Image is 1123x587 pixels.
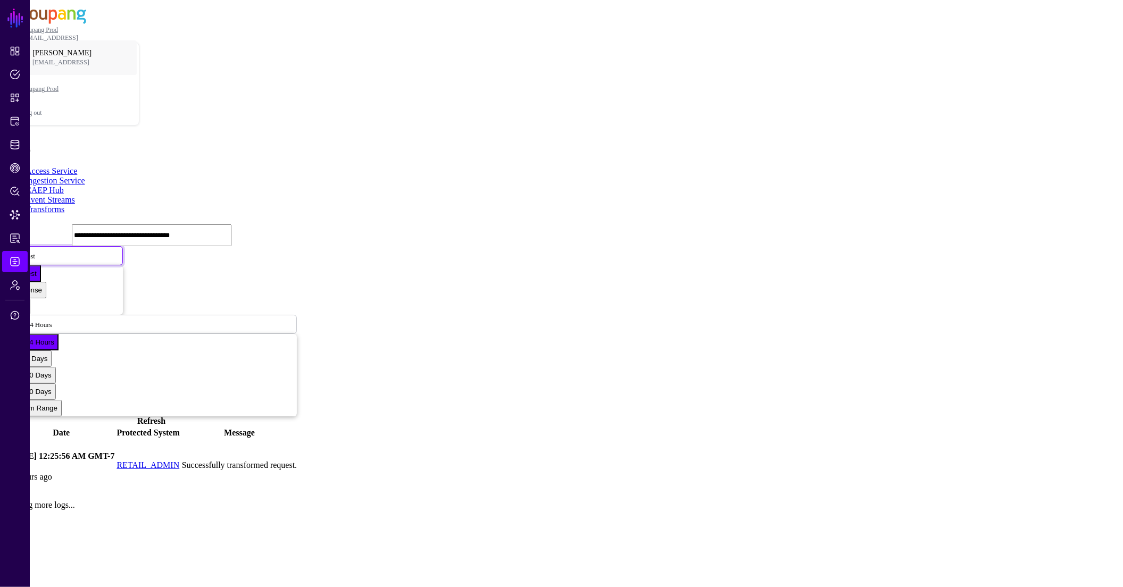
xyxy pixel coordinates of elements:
button: Last 24 Hours [6,334,59,350]
span: Last 30 Days [10,371,52,379]
a: Access Service [26,166,77,175]
a: Data Lens [2,204,28,225]
span: Last 24 Hours [13,321,52,329]
a: Admin [2,274,28,296]
span: Identity Data Fabric [10,139,20,150]
span: Custom Range [10,404,57,412]
span: Policies [10,69,20,80]
div: [EMAIL_ADDRESS] [21,34,139,42]
p: Loading more logs... [4,500,1119,510]
span: Snippets [10,93,20,103]
a: Coupang Prod [21,26,58,33]
a: Coupang Prod [22,72,139,106]
a: Transforms [26,205,64,214]
span: CAEP Hub [10,163,20,173]
h4: [DATE] 12:25:56 AM GMT-7 [8,451,114,461]
span: [EMAIL_ADDRESS] [32,58,104,66]
span: Support [10,310,20,321]
button: Last 30 Days [6,367,56,383]
span: Logs [10,256,20,267]
span: Last 24 Hours [10,338,54,346]
a: Ingestion Service [26,176,85,185]
th: Message [181,427,297,438]
a: Event Streams [26,195,75,204]
a: SGNL [6,6,24,30]
a: Logs [2,251,28,272]
th: Protected System [116,427,180,438]
span: Last 90 Days [10,388,52,396]
a: RETAIL_ADMIN [117,460,179,469]
h2: Logs [4,141,1119,156]
span: Admin [10,280,20,290]
td: Successfully transformed request. [181,439,297,491]
span: Policy Lens [10,186,20,197]
a: Dashboard [2,40,28,62]
a: Refresh [137,416,165,425]
img: svg+xml;base64,PHN2ZyBpZD0iTG9nbyIgeG1sbnM9Imh0dHA6Ly93d3cudzMub3JnLzIwMDAvc3ZnIiB3aWR0aD0iMTIxLj... [21,10,86,24]
a: CAEP Hub [26,186,64,195]
p: 14 hours ago [8,472,114,482]
a: Protected Systems [2,111,28,132]
button: Custom Range [6,400,62,416]
div: Log out [22,109,139,117]
a: CAEP Hub [2,157,28,179]
a: Policy Lens [2,181,28,202]
button: Last 90 Days [6,383,56,400]
span: Request [10,270,37,278]
span: Access Reporting [10,233,20,244]
span: Coupang Prod [22,85,107,93]
span: Data Lens [10,209,20,220]
a: Identity Data Fabric [2,134,28,155]
span: Protected Systems [10,116,20,127]
a: Policies [2,64,28,85]
span: Dashboard [10,46,20,56]
a: Access Reporting [2,228,28,249]
span: [PERSON_NAME] [32,49,104,57]
a: Snippets [2,87,28,108]
th: Date [7,427,115,438]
